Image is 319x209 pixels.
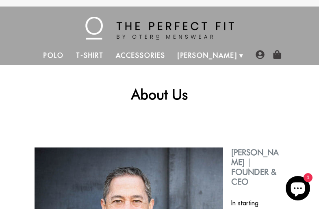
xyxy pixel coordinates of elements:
[37,46,70,65] a: Polo
[283,176,312,202] inbox-online-store-chat: Shopify online store chat
[110,46,171,65] a: Accessories
[70,46,109,65] a: T-Shirt
[273,50,282,59] img: shopping-bag-icon.png
[256,50,265,59] img: user-account-icon.png
[171,46,243,65] a: [PERSON_NAME]
[85,17,234,40] img: The Perfect Fit - by Otero Menswear - Logo
[35,86,285,103] h1: About Us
